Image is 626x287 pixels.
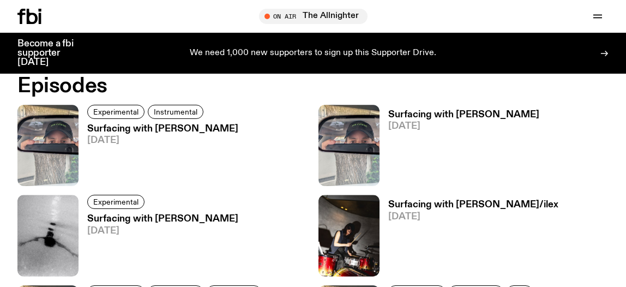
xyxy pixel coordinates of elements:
[388,212,558,222] span: [DATE]
[259,9,368,24] button: On AirThe Allnighter
[87,136,238,145] span: [DATE]
[93,107,139,116] span: Experimental
[318,195,380,276] img: Image by Billy Zammit
[380,110,539,186] a: Surfacing with [PERSON_NAME][DATE]
[388,200,558,210] h3: Surfacing with [PERSON_NAME]/ilex
[380,200,558,276] a: Surfacing with [PERSON_NAME]/ilex[DATE]
[79,124,238,186] a: Surfacing with [PERSON_NAME][DATE]
[79,214,238,276] a: Surfacing with [PERSON_NAME][DATE]
[87,195,145,209] a: Experimental
[154,107,197,116] span: Instrumental
[17,76,408,96] h2: Episodes
[87,226,238,236] span: [DATE]
[87,124,238,134] h3: Surfacing with [PERSON_NAME]
[17,39,87,67] h3: Become a fbi supporter [DATE]
[148,105,203,119] a: Instrumental
[190,49,436,58] p: We need 1,000 new supporters to sign up this Supporter Drive.
[388,122,539,131] span: [DATE]
[93,198,139,206] span: Experimental
[87,214,238,224] h3: Surfacing with [PERSON_NAME]
[388,110,539,119] h3: Surfacing with [PERSON_NAME]
[87,105,145,119] a: Experimental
